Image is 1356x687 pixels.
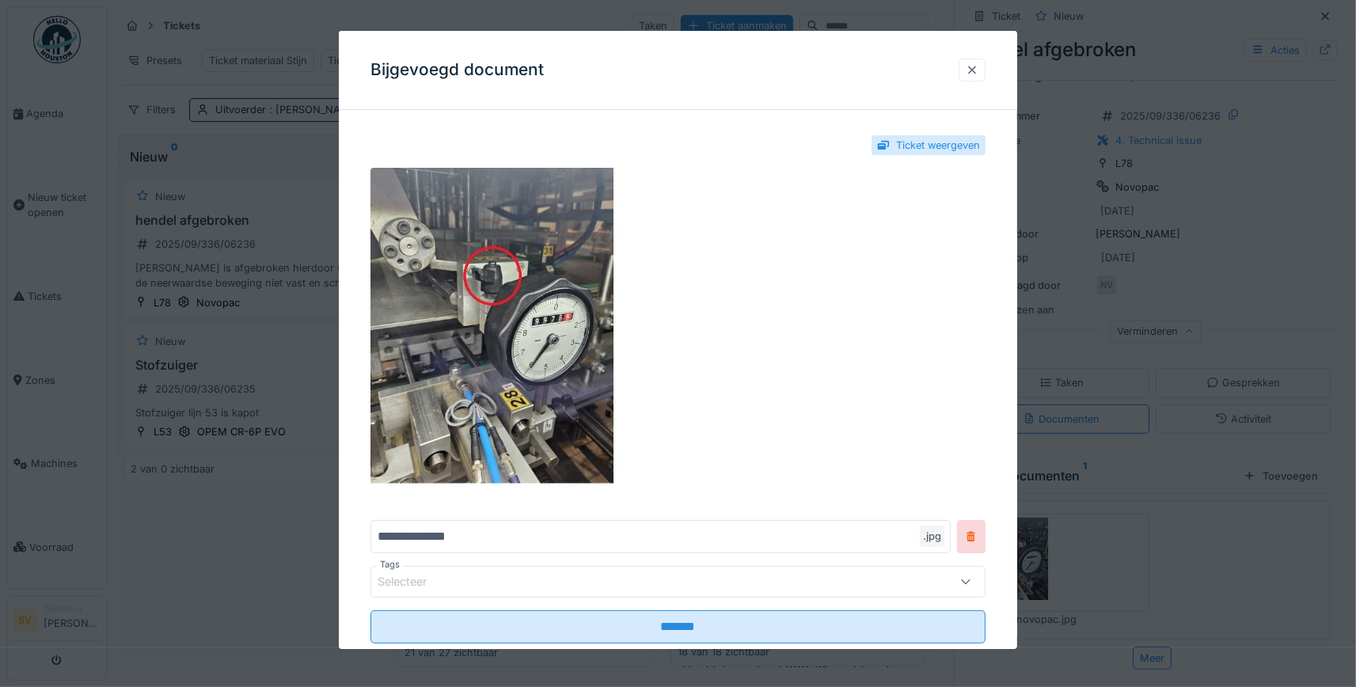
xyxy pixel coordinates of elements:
[920,526,944,547] div: .jpg
[370,60,544,80] h3: Bijgevoegd document
[377,558,403,571] label: Tags
[378,573,449,590] div: Selecteer
[896,138,980,153] div: Ticket weergeven
[370,168,986,514] img: 7554049a-a564-4eb4-924e-bc20371ce2cb-hendel%20novopac.jpg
